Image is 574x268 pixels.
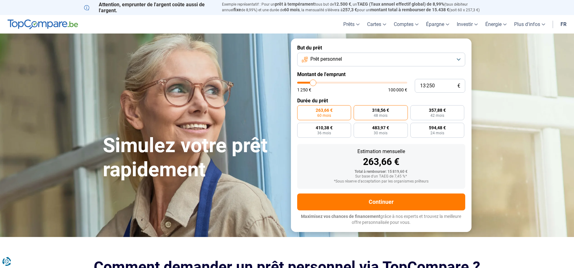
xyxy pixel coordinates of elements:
[457,83,460,89] span: €
[372,108,389,112] span: 318,56 €
[302,179,460,184] div: *Sous réserve d'acceptation par les organismes prêteurs
[430,114,444,117] span: 42 mois
[343,7,357,12] span: 257,3 €
[302,157,460,167] div: 263,66 €
[234,7,241,12] span: fixe
[103,134,283,182] h1: Simulez votre prêt rapidement
[357,2,444,7] span: TAEG (Taux annuel effectif global) de 8,99%
[302,174,460,179] div: Sur base d'un TAEG de 7,45 %*
[372,126,389,130] span: 483,97 €
[390,15,422,33] a: Comptes
[316,108,333,112] span: 263,66 €
[370,7,449,12] span: montant total à rembourser de 15.438 €
[84,2,214,13] p: Attention, emprunter de l'argent coûte aussi de l'argent.
[275,2,315,7] span: prêt à tempérament
[302,170,460,174] div: Total à rembourser: 15 819,60 €
[297,88,311,92] span: 1 250 €
[317,114,331,117] span: 60 mois
[510,15,549,33] a: Plus d'infos
[222,2,490,13] p: Exemple représentatif : Pour un tous but de , un (taux débiteur annuel de 8,99%) et une durée de ...
[557,15,570,33] a: fr
[482,15,510,33] a: Énergie
[297,193,465,210] button: Continuer
[297,98,465,104] label: Durée du prêt
[363,15,390,33] a: Cartes
[297,71,465,77] label: Montant de l'emprunt
[284,7,300,12] span: 60 mois
[310,56,342,63] span: Prêt personnel
[388,88,407,92] span: 100 000 €
[297,214,465,226] p: grâce à nos experts et trouvez la meilleure offre personnalisée pour vous.
[316,126,333,130] span: 410,38 €
[8,19,78,29] img: TopCompare
[429,108,446,112] span: 357,88 €
[317,131,331,135] span: 36 mois
[430,131,444,135] span: 24 mois
[340,15,363,33] a: Prêts
[429,126,446,130] span: 594,48 €
[297,45,465,51] label: But du prêt
[297,53,465,66] button: Prêt personnel
[301,214,380,219] span: Maximisez vos chances de financement
[334,2,351,7] span: 12.500 €
[302,149,460,154] div: Estimation mensuelle
[453,15,482,33] a: Investir
[374,114,387,117] span: 48 mois
[422,15,453,33] a: Épargne
[374,131,387,135] span: 30 mois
